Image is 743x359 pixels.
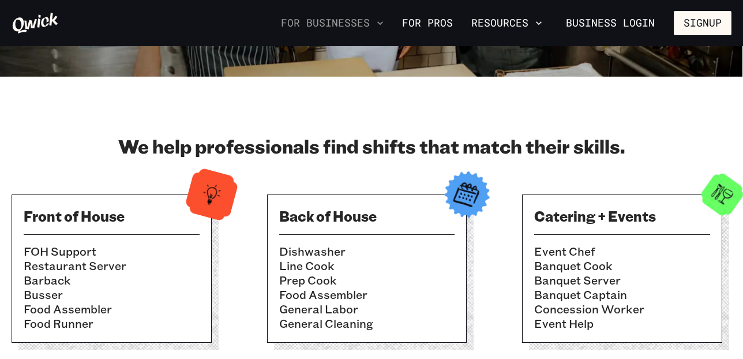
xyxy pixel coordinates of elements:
[534,259,710,273] li: Banquet Cook
[24,244,200,259] li: FOH Support
[24,316,200,331] li: Food Runner
[24,259,200,273] li: Restaurant Server
[279,273,455,287] li: Prep Cook
[279,244,455,259] li: Dishwasher
[534,302,710,316] li: Concession Worker
[397,13,457,33] a: For Pros
[674,11,731,35] button: Signup
[12,134,731,158] h2: We help professionals find shifts that match their skills.
[534,287,710,302] li: Banquet Captain
[556,11,665,35] a: Business Login
[534,316,710,331] li: Event Help
[24,273,200,287] li: Barback
[279,316,455,331] li: General Cleaning
[534,244,710,259] li: Event Chef
[534,207,710,225] h3: Catering + Events
[279,207,455,225] h3: Back of House
[467,13,547,33] button: Resources
[24,287,200,302] li: Busser
[534,273,710,287] li: Banquet Server
[279,259,455,273] li: Line Cook
[279,287,455,302] li: Food Assembler
[279,302,455,316] li: General Labor
[24,207,200,225] h3: Front of House
[24,302,200,316] li: Food Assembler
[276,13,388,33] button: For Businesses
